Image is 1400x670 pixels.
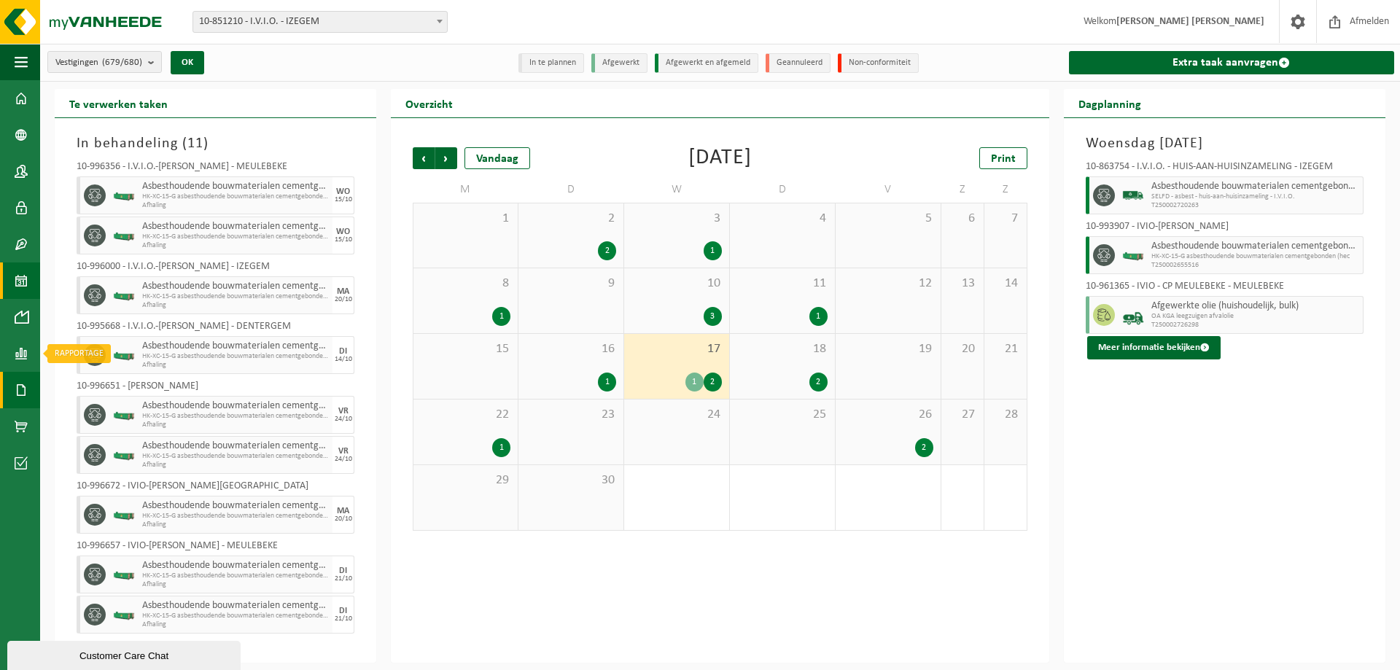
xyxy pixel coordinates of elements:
span: Asbesthoudende bouwmaterialen cementgebonden (hechtgebonden) [142,340,329,352]
span: Asbesthoudende bouwmaterialen cementgebonden (hechtgebonden) [142,600,329,612]
div: DI [339,347,347,356]
div: 24/10 [335,456,352,463]
td: M [413,176,518,203]
span: Asbesthoudende bouwmaterialen cementgebonden (hechtgebonden) [142,440,329,452]
span: HK-XC-15-G asbesthoudende bouwmaterialen cementgebonden (hec [1151,252,1359,261]
span: HK-XC-15-G asbesthoudende bouwmaterialen cementgebonden (hec [142,452,329,461]
span: T250002655516 [1151,261,1359,270]
div: DI [339,607,347,615]
div: 10-996356 - I.V.I.O.-[PERSON_NAME] - MEULEBEKE [77,162,354,176]
span: Asbesthoudende bouwmaterialen cementgebonden (hechtgebonden) [142,181,329,192]
count: (679/680) [102,58,142,67]
span: 10-851210 - I.V.I.O. - IZEGEM [192,11,448,33]
img: HK-XC-15-GN-00 [1122,250,1144,261]
div: 2 [704,373,722,392]
td: Z [984,176,1027,203]
span: 13 [949,276,976,292]
h2: Overzicht [391,89,467,117]
span: 28 [992,407,1019,423]
span: 23 [526,407,616,423]
span: 1 [421,211,510,227]
span: Afhaling [142,461,329,470]
li: Geannuleerd [766,53,831,73]
td: D [518,176,624,203]
div: 10-996651 - [PERSON_NAME] [77,381,354,396]
span: 30 [526,472,616,488]
span: 18 [737,341,828,357]
div: 21/10 [335,575,352,583]
h2: Te verwerken taken [55,89,182,117]
div: 1 [598,373,616,392]
div: MA [337,287,349,296]
img: HK-XC-15-GN-00 [113,410,135,421]
img: HK-XC-15-GN-00 [113,290,135,301]
span: Asbesthoudende bouwmaterialen cementgebonden (hechtgebonden) [1151,241,1359,252]
span: Afhaling [142,580,329,589]
span: HK-XC-15-G asbesthoudende bouwmaterialen cementgebonden (hec [142,612,329,620]
span: HK-XC-15-G asbesthoudende bouwmaterialen cementgebonden (hec [142,352,329,361]
span: Asbesthoudende bouwmaterialen cementgebonden (hechtgebonden) [142,560,329,572]
div: 15/10 [335,196,352,203]
div: 1 [704,241,722,260]
td: W [624,176,730,203]
strong: [PERSON_NAME] [PERSON_NAME] [1116,16,1264,27]
span: HK-XC-15-G asbesthoudende bouwmaterialen cementgebonden (hec [142,233,329,241]
span: Asbesthoudende bouwmaterialen cementgebonden (hechtgebonden) [142,221,329,233]
span: Asbesthoudende bouwmaterialen cementgebonden (hechtgebonden) [142,400,329,412]
div: 24/10 [335,416,352,423]
div: Vandaag [464,147,530,169]
div: 1 [492,307,510,326]
div: 1 [492,438,510,457]
div: 20/10 [335,296,352,303]
span: 4 [737,211,828,227]
span: 11 [737,276,828,292]
div: 10-996657 - IVIO-[PERSON_NAME] - MEULEBEKE [77,541,354,556]
span: 10-851210 - I.V.I.O. - IZEGEM [193,12,447,32]
div: 14/10 [335,356,352,363]
li: Afgewerkt [591,53,647,73]
span: Afhaling [142,521,329,529]
li: Afgewerkt en afgemeld [655,53,758,73]
span: T250002720263 [1151,201,1359,210]
span: 26 [843,407,933,423]
div: 1 [809,307,828,326]
a: Extra taak aanvragen [1069,51,1394,74]
div: 20/10 [335,515,352,523]
span: 24 [631,407,722,423]
div: 21/10 [335,615,352,623]
td: Z [941,176,984,203]
h3: Woensdag [DATE] [1086,133,1364,155]
span: Afhaling [142,620,329,629]
img: BL-LQ-LV [1122,304,1144,326]
span: Afhaling [142,301,329,310]
a: Print [979,147,1027,169]
div: 10-996672 - IVIO-[PERSON_NAME][GEOGRAPHIC_DATA] [77,481,354,496]
span: 6 [949,211,976,227]
span: Vestigingen [55,52,142,74]
td: V [836,176,941,203]
span: Afhaling [142,361,329,370]
div: 2 [915,438,933,457]
span: HK-XC-15-G asbesthoudende bouwmaterialen cementgebonden (hec [142,412,329,421]
span: 29 [421,472,510,488]
span: 16 [526,341,616,357]
span: HK-XC-15-G asbesthoudende bouwmaterialen cementgebonden (hec [142,192,329,201]
div: VR [338,447,349,456]
img: HK-XC-15-GN-00 [113,510,135,521]
div: 1 [685,373,704,392]
span: 3 [631,211,722,227]
div: MA [337,507,349,515]
span: Afgewerkte olie (huishoudelijk, bulk) [1151,300,1359,312]
img: HK-XC-15-GN-00 [113,230,135,241]
span: 2 [526,211,616,227]
span: Volgende [435,147,457,169]
span: Afhaling [142,201,329,210]
span: HK-XC-15-G asbesthoudende bouwmaterialen cementgebonden (hec [142,292,329,301]
div: [DATE] [688,147,752,169]
span: 12 [843,276,933,292]
div: WO [336,187,350,196]
span: Asbesthoudende bouwmaterialen cementgebonden (hechtgebonden) [142,281,329,292]
img: HK-XC-15-GN-00 [113,190,135,201]
span: 19 [843,341,933,357]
